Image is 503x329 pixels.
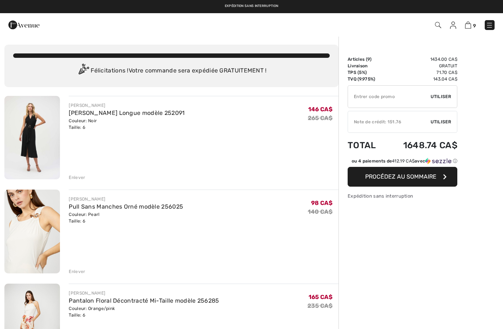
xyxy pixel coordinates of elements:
[450,22,456,29] img: Mes infos
[385,69,457,76] td: 71.70 CA$
[348,192,457,199] div: Expédition sans interruption
[348,76,385,82] td: TVQ (9.975%)
[348,158,457,167] div: ou 4 paiements de412.19 CA$avecSezzle Cliquez pour en savoir plus sur Sezzle
[69,290,219,296] div: [PERSON_NAME]
[352,158,457,164] div: ou 4 paiements de avec
[465,20,476,29] a: 9
[385,63,457,69] td: Gratuit
[431,119,451,125] span: Utiliser
[425,158,451,164] img: Sezzle
[311,199,333,206] span: 98 CA$
[308,106,333,113] span: 146 CA$
[348,56,385,63] td: Articles ( )
[365,173,436,180] span: Procédez au sommaire
[431,93,451,100] span: Utiliser
[69,117,185,131] div: Couleur: Noir Taille: 6
[385,76,457,82] td: 143.04 CA$
[69,297,219,304] a: Pantalon Floral Décontracté Mi-Taille modèle 256285
[69,268,85,275] div: Enlever
[348,63,385,69] td: Livraison
[8,18,39,32] img: 1ère Avenue
[308,208,333,215] s: 140 CA$
[69,203,183,210] a: Pull Sans Manches Orné modèle 256025
[465,22,471,29] img: Panier d'achat
[69,102,185,109] div: [PERSON_NAME]
[348,167,457,187] button: Procédez au sommaire
[348,69,385,76] td: TPS (5%)
[4,96,60,179] img: Robe Portefeuille Longue modèle 252091
[69,196,183,202] div: [PERSON_NAME]
[69,109,185,116] a: [PERSON_NAME] Longue modèle 252091
[392,158,415,164] span: 412.19 CA$
[348,86,431,108] input: Code promo
[309,294,333,300] span: 165 CA$
[307,302,333,309] s: 235 CA$
[385,56,457,63] td: 1434.00 CA$
[76,64,91,78] img: Congratulation2.svg
[348,133,385,158] td: Total
[8,21,39,28] a: 1ère Avenue
[385,133,457,158] td: 1648.74 CA$
[69,174,85,181] div: Enlever
[348,119,431,125] div: Note de crédit: 151.76
[473,23,476,29] span: 9
[13,64,330,78] div: Félicitations ! Votre commande sera expédiée GRATUITEMENT !
[4,190,60,273] img: Pull Sans Manches Orné modèle 256025
[69,211,183,224] div: Couleur: Pearl Taille: 6
[69,305,219,318] div: Couleur: Orange/pink Taille: 6
[486,22,493,29] img: Menu
[308,115,333,121] s: 265 CA$
[435,22,441,28] img: Recherche
[367,57,370,62] span: 9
